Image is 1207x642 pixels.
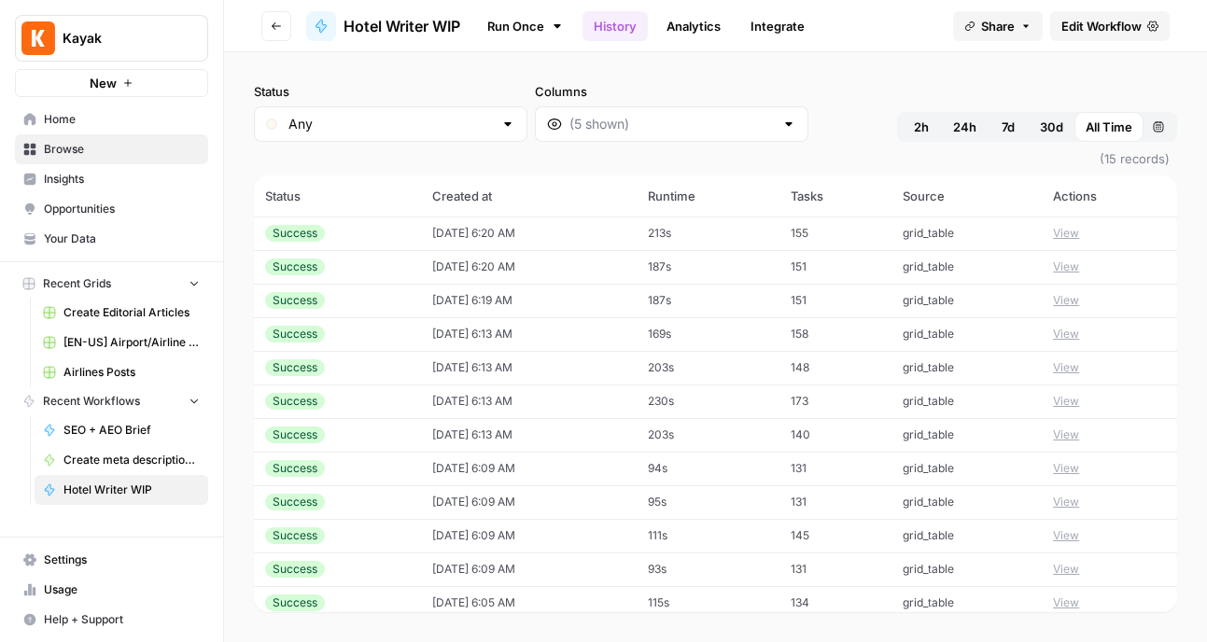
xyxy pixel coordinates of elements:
button: View [1053,460,1079,477]
td: 155 [779,216,891,250]
span: 7d [1002,118,1015,136]
span: 2h [914,118,929,136]
div: Success [265,594,325,611]
div: Success [265,258,325,275]
div: Success [265,292,325,309]
div: Success [265,359,325,376]
button: 30d [1029,112,1074,142]
span: Create Editorial Articles [63,304,200,321]
td: 203s [637,351,779,384]
td: grid_table [891,384,1042,418]
span: Recent Workflows [43,393,140,410]
td: 131 [779,452,891,485]
button: View [1053,561,1079,578]
span: SEO + AEO Brief [63,422,200,439]
div: Success [265,393,325,410]
div: Success [265,527,325,544]
a: Opportunities [15,194,208,224]
a: History [582,11,648,41]
td: grid_table [891,284,1042,317]
td: [DATE] 6:09 AM [421,452,636,485]
button: View [1053,326,1079,342]
a: Usage [15,575,208,605]
td: grid_table [891,250,1042,284]
span: Help + Support [44,611,200,628]
td: grid_table [891,452,1042,485]
button: Workspace: Kayak [15,15,208,62]
button: Help + Support [15,605,208,635]
span: [EN-US] Airport/Airline Content Refresh [63,334,200,351]
td: 140 [779,418,891,452]
button: View [1053,494,1079,510]
button: Recent Workflows [15,387,208,415]
span: New [90,74,117,92]
span: Usage [44,581,200,598]
th: Actions [1042,175,1177,216]
td: grid_table [891,519,1042,552]
button: View [1053,426,1079,443]
th: Runtime [637,175,779,216]
img: Kayak Logo [21,21,55,55]
span: Insights [44,171,200,188]
td: 111s [637,519,779,552]
div: Success [265,225,325,242]
th: Created at [421,175,636,216]
button: View [1053,393,1079,410]
a: Hotel Writer WIP [306,11,460,41]
a: [EN-US] Airport/Airline Content Refresh [35,328,208,357]
a: Home [15,105,208,134]
span: (15 records) [254,142,1177,175]
td: 213s [637,216,779,250]
td: grid_table [891,216,1042,250]
td: [DATE] 6:19 AM [421,284,636,317]
div: Success [265,426,325,443]
div: Success [265,326,325,342]
td: [DATE] 6:20 AM [421,250,636,284]
td: [DATE] 6:13 AM [421,384,636,418]
td: 148 [779,351,891,384]
a: SEO + AEO Brief [35,415,208,445]
td: 145 [779,519,891,552]
span: Recent Grids [43,275,111,292]
span: Hotel Writer WIP [344,15,460,37]
th: Tasks [779,175,891,216]
button: 2h [901,112,942,142]
button: 24h [942,112,988,142]
div: Success [265,494,325,510]
th: Source [891,175,1042,216]
td: 158 [779,317,891,351]
td: grid_table [891,586,1042,620]
td: [DATE] 6:05 AM [421,586,636,620]
button: View [1053,359,1079,376]
td: 187s [637,284,779,317]
button: View [1053,292,1079,309]
td: 169s [637,317,779,351]
span: Opportunities [44,201,200,217]
div: Success [265,561,325,578]
span: Browse [44,141,200,158]
span: 24h [953,118,976,136]
a: Your Data [15,224,208,254]
input: Any [288,115,493,133]
td: 203s [637,418,779,452]
a: Create Editorial Articles [35,298,208,328]
a: Create meta description (Fie) [35,445,208,475]
div: Success [265,460,325,477]
button: 7d [988,112,1029,142]
input: (5 shown) [569,115,774,133]
td: [DATE] 6:09 AM [421,519,636,552]
td: [DATE] 6:09 AM [421,552,636,586]
td: grid_table [891,552,1042,586]
span: Share [981,17,1015,35]
a: Settings [15,545,208,575]
button: View [1053,258,1079,275]
th: Status [254,175,421,216]
button: View [1053,594,1079,611]
button: View [1053,527,1079,544]
span: Settings [44,551,200,568]
td: 115s [637,586,779,620]
td: 187s [637,250,779,284]
button: Recent Grids [15,270,208,298]
a: Analytics [655,11,732,41]
td: 151 [779,284,891,317]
